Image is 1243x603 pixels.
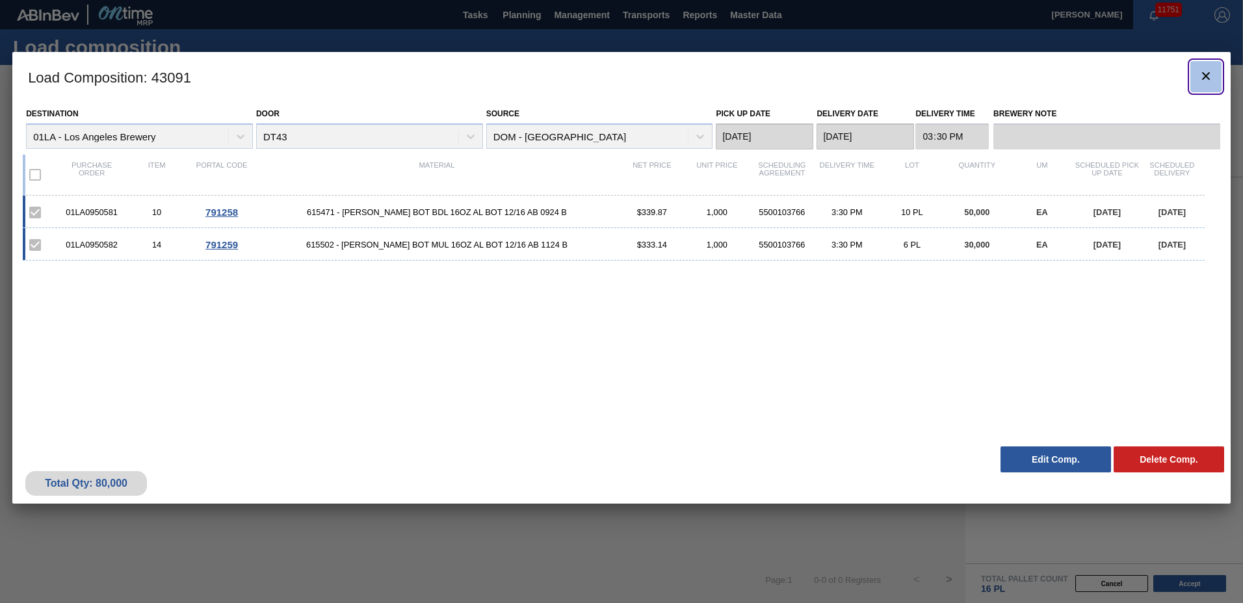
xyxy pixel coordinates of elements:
button: Edit Comp. [1001,446,1111,472]
span: 615471 - CARR BOT BDL 16OZ AL BOT 12/16 AB 0924 B [254,207,620,217]
div: 1,000 [685,207,750,217]
div: Scheduled Pick up Date [1075,161,1140,188]
div: Lot [880,161,945,188]
div: Material [254,161,620,188]
span: [DATE] [1158,207,1186,217]
label: Source [486,109,519,118]
div: 3:30 PM [815,207,880,217]
input: mm/dd/yyyy [817,123,914,149]
div: 6 PL [880,240,945,250]
label: Door [256,109,280,118]
input: mm/dd/yyyy [716,123,813,149]
span: [DATE] [1158,240,1186,250]
h3: Load Composition : 43091 [12,52,1231,101]
span: 791259 [205,239,238,250]
span: EA [1036,207,1048,217]
span: [DATE] [1093,240,1121,250]
div: 3:30 PM [815,240,880,250]
div: 10 [124,207,189,217]
div: Go to Order [189,239,254,250]
div: 01LA0950581 [59,207,124,217]
label: Pick up Date [716,109,770,118]
label: Delivery Date [817,109,878,118]
div: Total Qty: 80,000 [35,478,137,489]
div: Quantity [945,161,1010,188]
div: Purchase order [59,161,124,188]
span: 615502 - CARR BOT MUL 16OZ AL BOT 12/16 AB 1124 B [254,240,620,250]
div: Delivery Time [815,161,880,188]
span: [DATE] [1093,207,1121,217]
div: Scheduled Delivery [1140,161,1205,188]
div: 5500103766 [750,207,815,217]
button: Delete Comp. [1114,446,1224,472]
label: Destination [26,109,78,118]
div: 01LA0950582 [59,240,124,250]
div: 1,000 [685,240,750,250]
span: 791258 [205,207,238,218]
div: $339.87 [620,207,685,217]
label: Brewery Note [993,105,1220,123]
div: 14 [124,240,189,250]
div: Net Price [620,161,685,188]
div: $333.14 [620,240,685,250]
span: 30,000 [964,240,989,250]
div: 5500103766 [750,240,815,250]
div: Portal code [189,161,254,188]
label: Delivery Time [915,105,989,123]
span: 50,000 [964,207,989,217]
div: Go to Order [189,207,254,218]
div: UM [1010,161,1075,188]
div: Item [124,161,189,188]
div: 10 PL [880,207,945,217]
div: Scheduling Agreement [750,161,815,188]
div: Unit Price [685,161,750,188]
span: EA [1036,240,1048,250]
